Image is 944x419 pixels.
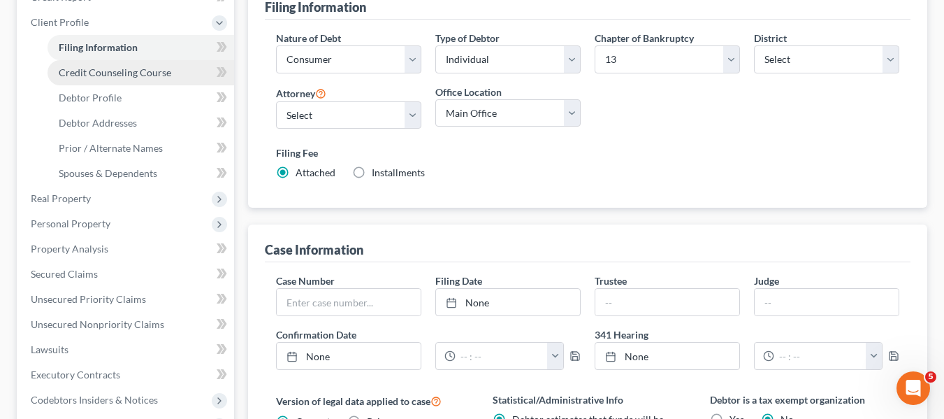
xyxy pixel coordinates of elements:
input: Enter case number... [277,289,421,315]
input: -- [595,289,739,315]
label: Chapter of Bankruptcy [595,31,694,45]
span: Unsecured Nonpriority Claims [31,318,164,330]
span: Filing Information [59,41,138,53]
span: Property Analysis [31,243,108,255]
span: Credit Counseling Course [59,66,171,78]
label: Confirmation Date [269,327,588,342]
span: Attached [296,166,335,178]
label: 341 Hearing [588,327,906,342]
span: Client Profile [31,16,89,28]
a: Debtor Profile [48,85,234,111]
div: Case Information [265,241,363,258]
label: Statistical/Administrative Info [493,392,682,407]
span: Prior / Alternate Names [59,142,163,154]
a: Executory Contracts [20,362,234,388]
span: Real Property [31,192,91,204]
a: Spouses & Dependents [48,161,234,186]
span: Debtor Addresses [59,117,137,129]
label: Office Location [435,85,502,99]
a: Secured Claims [20,262,234,287]
iframe: Intercom live chat [896,371,930,405]
a: Lawsuits [20,337,234,362]
span: Codebtors Insiders & Notices [31,394,158,406]
span: 5 [925,371,936,383]
a: None [277,343,421,369]
span: Debtor Profile [59,92,122,104]
a: Credit Counseling Course [48,60,234,85]
span: Installments [372,166,425,178]
label: Attorney [276,85,326,101]
a: Unsecured Priority Claims [20,287,234,312]
a: Debtor Addresses [48,111,234,136]
span: Personal Property [31,218,110,229]
label: Nature of Debt [276,31,341,45]
label: Trustee [595,274,627,288]
span: Unsecured Priority Claims [31,293,146,305]
label: Version of legal data applied to case [276,392,465,409]
input: -- : -- [774,343,866,369]
label: Judge [754,274,779,288]
span: Secured Claims [31,268,98,280]
label: Type of Debtor [435,31,500,45]
input: -- [755,289,899,315]
label: Case Number [276,274,335,288]
a: None [436,289,580,315]
label: District [754,31,787,45]
label: Filing Fee [276,145,899,160]
label: Debtor is a tax exempt organization [710,392,899,407]
a: Filing Information [48,35,234,60]
span: Spouses & Dependents [59,167,157,179]
a: Unsecured Nonpriority Claims [20,312,234,337]
a: None [595,343,739,369]
span: Lawsuits [31,343,68,355]
input: -- : -- [456,343,548,369]
a: Property Analysis [20,236,234,262]
span: Executory Contracts [31,369,120,381]
a: Prior / Alternate Names [48,136,234,161]
label: Filing Date [435,274,482,288]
